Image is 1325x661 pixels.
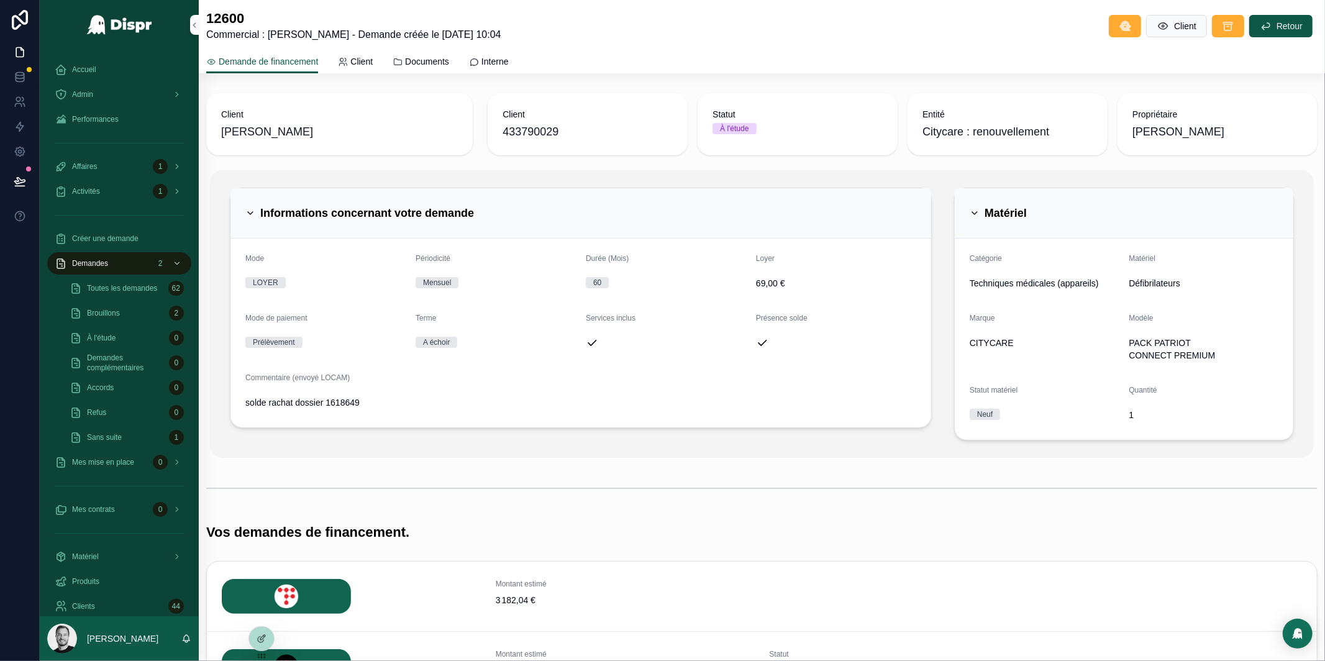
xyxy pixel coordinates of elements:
span: Client [221,108,458,121]
div: 2 [153,256,168,271]
h1: 12600 [206,10,501,27]
span: Accueil [72,65,96,75]
div: 0 [169,330,184,345]
div: À l'étude [720,123,749,134]
a: Interne [469,50,509,75]
div: A échoir [423,337,450,348]
a: Toutes les demandes62 [62,277,191,299]
span: Demande de financement [219,55,318,68]
span: Mode [245,254,264,263]
span: Citycare : renouvellement [922,123,1049,140]
span: Client [503,108,673,121]
div: LOYER [253,277,278,288]
div: Neuf [977,409,993,420]
span: Clients [72,601,95,611]
a: Clients44 [47,595,191,618]
a: Sans suite1 [62,426,191,449]
span: 3 182,04 € [496,594,755,606]
div: Mensuel [423,277,451,288]
span: Statut [713,108,883,121]
a: Accords0 [62,376,191,399]
span: Propriétaire [1132,108,1303,121]
span: Affaires [72,162,97,171]
div: 0 [169,405,184,420]
span: Entité [922,108,1093,121]
a: Documents [393,50,449,75]
div: 1 [153,159,168,174]
span: Refus [87,408,106,417]
span: Admin [72,89,93,99]
span: Services inclus [586,314,635,322]
a: Brouillons2 [62,302,191,324]
a: Produits [47,570,191,593]
div: 1 [153,184,168,199]
div: 2 [169,306,184,321]
span: Quantité [1129,386,1157,394]
span: Loyer [756,254,775,263]
div: 44 [168,599,184,614]
p: [PERSON_NAME] [87,632,158,645]
a: Mes contrats0 [47,498,191,521]
img: LEASECOM.png [222,579,351,614]
a: Accueil [47,58,191,81]
span: Produits [72,577,99,586]
span: 69,00 € [756,277,916,289]
span: À l'étude [87,333,116,343]
a: Client [338,50,373,75]
span: Durée (Mois) [586,254,629,263]
div: Open Intercom Messenger [1283,619,1313,649]
button: Retour [1249,15,1313,37]
a: Mes mise en place0 [47,451,191,473]
span: [PERSON_NAME] [1132,123,1224,140]
span: Catégorie [970,254,1002,263]
span: Mes mise en place [72,457,134,467]
span: Demandes complémentaires [87,353,164,373]
span: Défibrilateurs [1129,277,1180,289]
div: 60 [593,277,601,288]
span: Mes contrats [72,504,115,514]
button: Client [1146,15,1207,37]
img: App logo [86,15,153,35]
div: 0 [153,502,168,517]
a: Demandes complémentaires0 [62,352,191,374]
a: Matériel [47,545,191,568]
span: PACK PATRIOT CONNECT PREMIUM [1129,337,1278,362]
span: [PERSON_NAME] [221,123,313,140]
a: Refus0 [62,401,191,424]
span: Marque [970,314,995,322]
div: 0 [169,380,184,395]
a: Activités1 [47,180,191,203]
span: Montant estimé [496,579,755,589]
span: Matériel [1129,254,1155,263]
span: Modèle [1129,314,1153,322]
span: Client [1174,20,1196,32]
span: Statut [770,649,1029,659]
h2: Informations concernant votre demande [260,203,474,223]
span: Documents [405,55,449,68]
a: Affaires1 [47,155,191,178]
div: scrollable content [40,50,199,616]
span: Demandes [72,258,108,268]
span: Commentaire (envoyé LOCAM) [245,373,350,382]
span: Mode de paiement [245,314,307,322]
span: Techniques médicales (appareils) [970,277,1099,289]
div: 0 [169,355,184,370]
span: Accords [87,383,114,393]
div: Prélèvement [253,337,294,348]
span: Statut matériel [970,386,1018,394]
h2: Matériel [985,203,1027,223]
span: Montant estimé [496,649,755,659]
span: Performances [72,114,119,124]
div: 62 [168,281,184,296]
a: Performances [47,108,191,130]
span: 433790029 [503,123,673,140]
span: Interne [481,55,509,68]
h1: Vos demandes de financement. [206,524,409,541]
a: Demande de financement [206,50,318,74]
a: À l'étude0 [62,327,191,349]
span: Sans suite [87,432,122,442]
span: Terme [416,314,436,322]
span: solde rachat dossier 1618649 [245,396,916,409]
span: Présence solde [756,314,808,322]
span: Toutes les demandes [87,283,157,293]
